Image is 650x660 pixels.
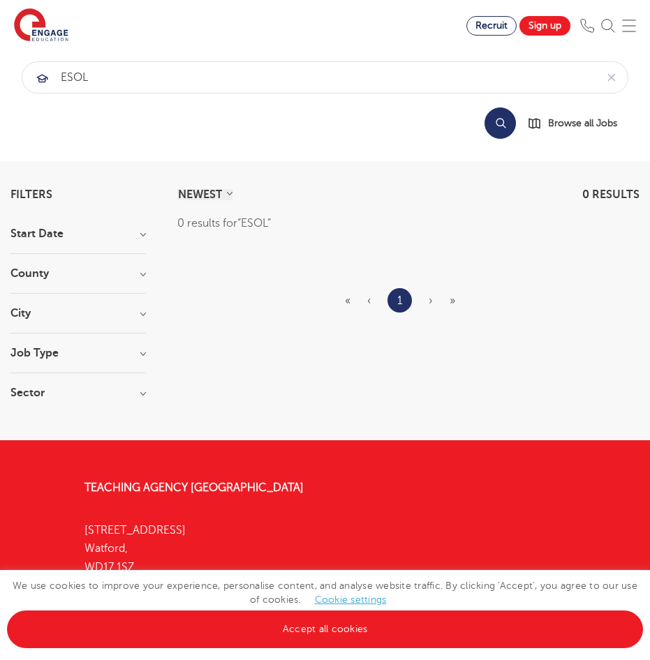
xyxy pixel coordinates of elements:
[622,19,636,33] img: Mobile Menu
[10,308,146,319] h3: City
[10,228,146,239] h3: Start Date
[22,61,628,93] div: Submit
[10,387,146,398] h3: Sector
[519,16,570,36] a: Sign up
[84,521,566,613] p: [STREET_ADDRESS] Watford, WD17 1SZ 01923 281040
[527,115,628,131] a: Browse all Jobs
[22,62,596,93] input: Submit
[397,292,402,310] a: 1
[367,294,371,307] span: ‹
[84,481,304,494] a: Teaching Agency [GEOGRAPHIC_DATA]
[596,62,628,93] button: Clear
[582,188,640,201] span: 0 results
[7,610,643,648] a: Accept all cookies
[485,107,516,139] button: Search
[237,217,271,230] q: ESOL
[475,20,508,31] span: Recruit
[450,294,455,307] span: »
[7,580,643,634] span: We use cookies to improve your experience, personalise content, and analyse website traffic. By c...
[177,214,640,232] div: 0 results for
[14,8,68,43] img: Engage Education
[10,268,146,279] h3: County
[10,347,146,359] h3: Job Type
[315,594,387,605] a: Cookie settings
[345,294,350,307] span: «
[601,19,615,33] img: Search
[548,115,617,131] span: Browse all Jobs
[429,294,433,307] span: ›
[466,16,517,36] a: Recruit
[580,19,594,33] img: Phone
[10,189,52,200] span: Filters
